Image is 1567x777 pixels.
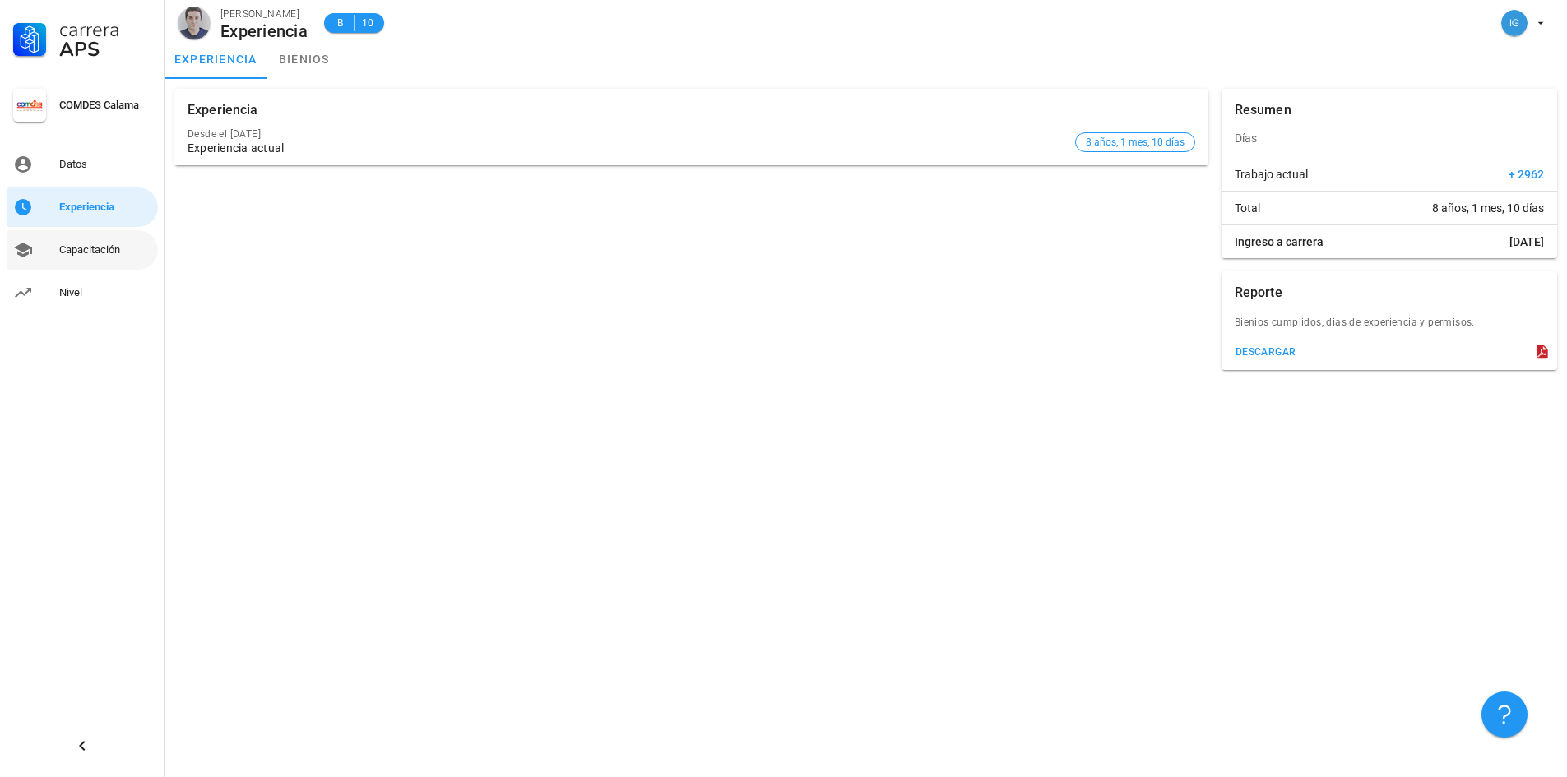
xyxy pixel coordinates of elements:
[59,99,151,112] div: COMDES Calama
[1509,234,1544,250] span: [DATE]
[7,145,158,184] a: Datos
[220,22,308,40] div: Experiencia
[1235,166,1308,183] span: Trabajo actual
[1222,118,1557,158] div: Días
[1235,89,1291,132] div: Resumen
[59,158,151,171] div: Datos
[334,15,347,31] span: B
[1235,346,1296,358] div: descargar
[59,39,151,59] div: APS
[59,286,151,299] div: Nivel
[178,7,211,39] div: avatar
[1235,200,1260,216] span: Total
[1222,314,1557,340] div: Bienios cumplidos, dias de experiencia y permisos.
[7,273,158,312] a: Nivel
[267,39,341,79] a: bienios
[188,128,1069,140] div: Desde el [DATE]
[59,243,151,257] div: Capacitación
[59,20,151,39] div: Carrera
[188,141,1069,155] div: Experiencia actual
[7,187,158,227] a: Experiencia
[1086,133,1185,151] span: 8 años, 1 mes, 10 días
[7,230,158,270] a: Capacitación
[188,89,258,132] div: Experiencia
[1235,271,1282,314] div: Reporte
[361,15,374,31] span: 10
[1509,166,1544,183] span: + 2962
[1235,234,1324,250] span: Ingreso a carrera
[1432,200,1544,216] span: 8 años, 1 mes, 10 días
[1228,340,1303,363] button: descargar
[59,201,151,214] div: Experiencia
[165,39,267,79] a: experiencia
[1501,10,1528,36] div: avatar
[220,6,308,22] div: [PERSON_NAME]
